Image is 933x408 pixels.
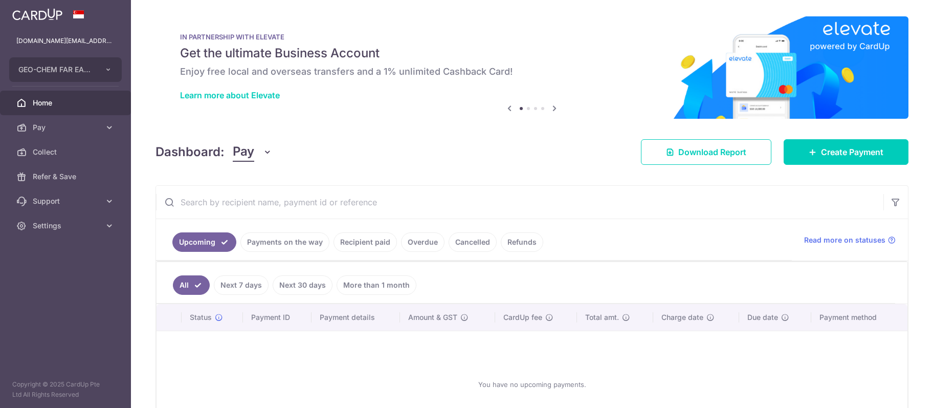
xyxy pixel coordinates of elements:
[503,312,542,323] span: CardUp fee
[334,232,397,252] a: Recipient paid
[273,275,332,295] a: Next 30 days
[180,45,884,61] h5: Get the ultimate Business Account
[501,232,543,252] a: Refunds
[33,98,100,108] span: Home
[173,275,210,295] a: All
[811,304,907,331] th: Payment method
[16,36,115,46] p: [DOMAIN_NAME][EMAIL_ADDRESS][DOMAIN_NAME]
[243,304,312,331] th: Payment ID
[233,142,272,162] button: Pay
[33,196,100,206] span: Support
[180,33,884,41] p: IN PARTNERSHIP WITH ELEVATE
[155,143,225,161] h4: Dashboard:
[678,146,746,158] span: Download Report
[18,65,94,75] span: GEO-CHEM FAR EAST PTE LTD
[172,232,236,252] a: Upcoming
[747,312,778,323] span: Due date
[180,66,884,78] h6: Enjoy free local and overseas transfers and a 1% unlimited Cashback Card!
[190,312,212,323] span: Status
[821,146,883,158] span: Create Payment
[33,122,100,133] span: Pay
[240,232,329,252] a: Payments on the way
[33,171,100,182] span: Refer & Save
[661,312,703,323] span: Charge date
[12,8,62,20] img: CardUp
[9,57,122,82] button: GEO-CHEM FAR EAST PTE LTD
[585,312,619,323] span: Total amt.
[233,142,254,162] span: Pay
[156,186,883,219] input: Search by recipient name, payment id or reference
[337,275,416,295] a: More than 1 month
[401,232,445,252] a: Overdue
[641,139,771,165] a: Download Report
[33,147,100,157] span: Collect
[408,312,457,323] span: Amount & GST
[449,232,497,252] a: Cancelled
[804,235,885,245] span: Read more on statuses
[784,139,908,165] a: Create Payment
[804,235,896,245] a: Read more on statuses
[312,304,400,331] th: Payment details
[33,221,100,231] span: Settings
[155,16,908,119] img: Renovation banner
[180,90,280,100] a: Learn more about Elevate
[214,275,269,295] a: Next 7 days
